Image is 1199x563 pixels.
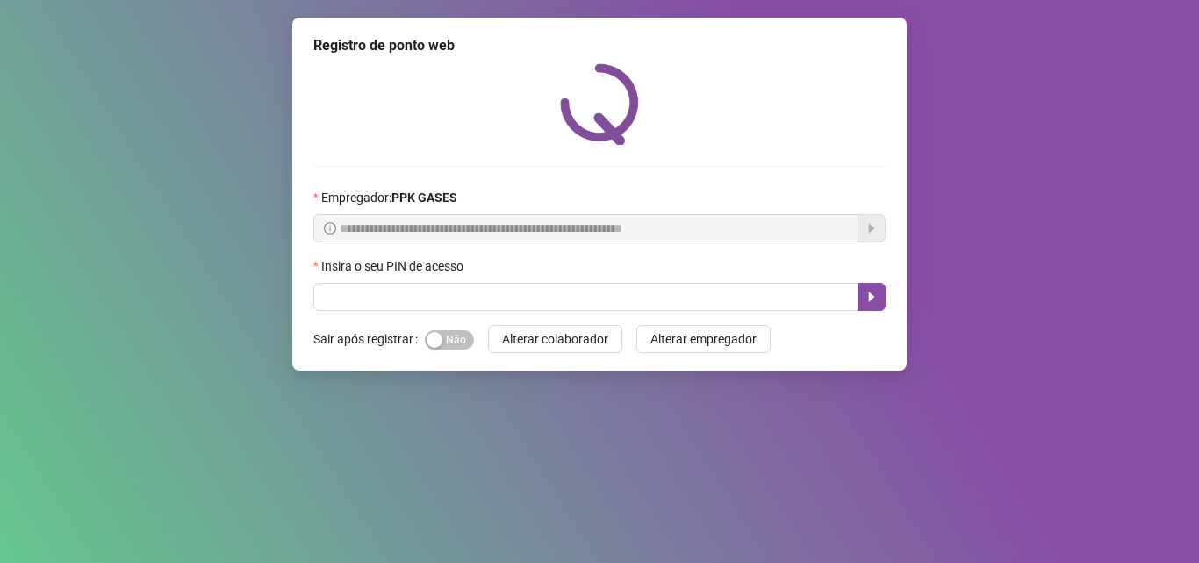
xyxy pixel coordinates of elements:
button: Alterar colaborador [488,325,622,353]
span: Alterar empregador [650,329,757,349]
img: QRPoint [560,63,639,145]
button: Alterar empregador [636,325,771,353]
label: Sair após registrar [313,325,425,353]
strong: PPK GASES [391,191,457,205]
span: Alterar colaborador [502,329,608,349]
span: Empregador : [321,188,457,207]
span: info-circle [324,222,336,235]
span: caret-right [865,290,879,304]
label: Insira o seu PIN de acesso [313,256,475,276]
div: Registro de ponto web [313,35,886,56]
